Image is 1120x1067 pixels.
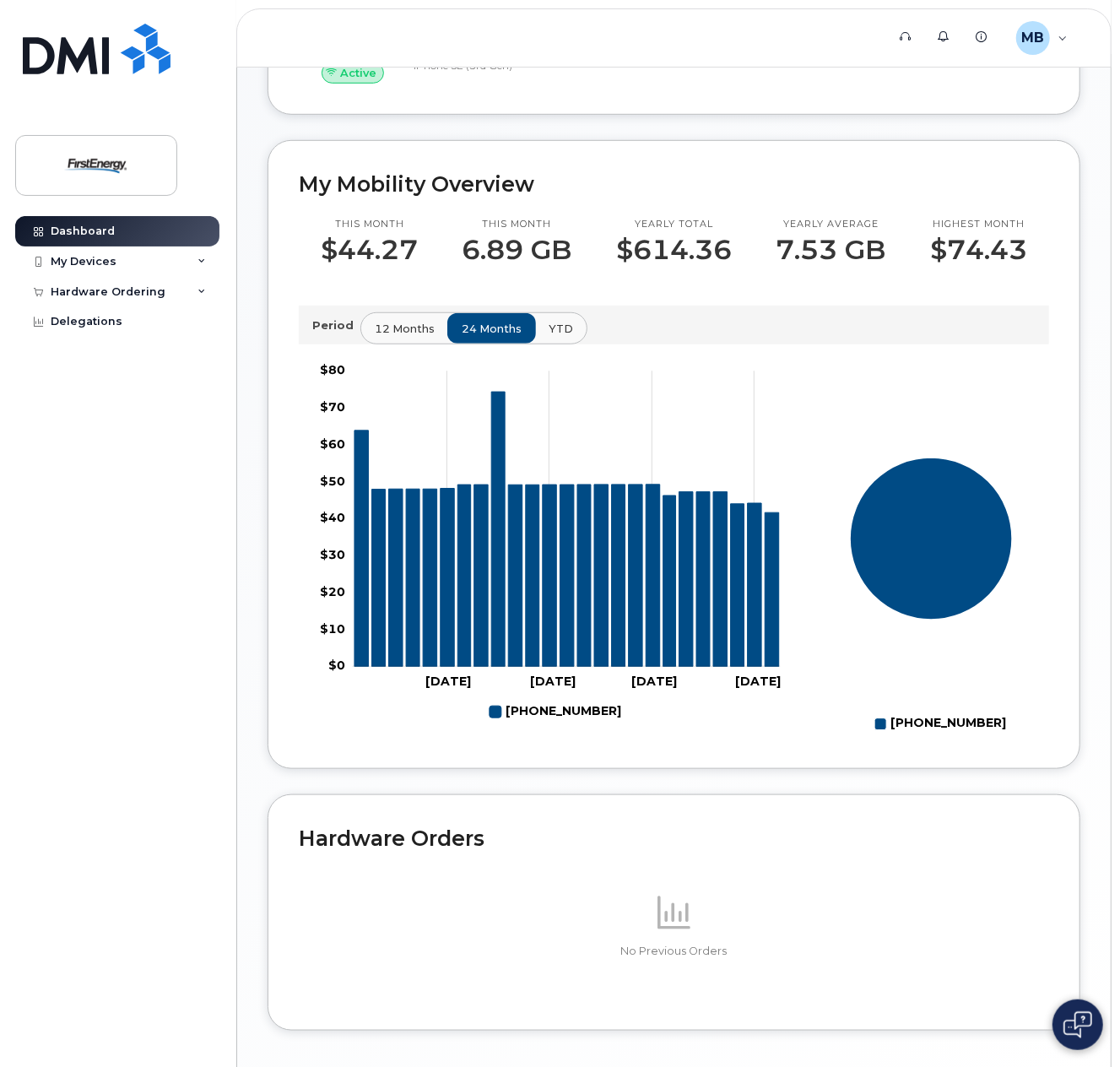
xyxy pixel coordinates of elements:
[320,399,345,414] tspan: $70
[320,621,345,636] tspan: $10
[299,171,1049,197] h2: My Mobility Overview
[776,235,885,265] p: 7.53 GB
[375,321,435,337] span: 12 months
[735,674,781,689] tspan: [DATE]
[850,458,1013,620] g: Series
[549,321,573,337] span: YTD
[930,218,1027,231] p: Highest month
[850,458,1013,739] g: Chart
[320,584,345,599] tspan: $20
[320,510,345,525] tspan: $40
[354,392,779,667] g: 330-571-3280
[874,711,1006,739] g: Legend
[530,674,576,689] tspan: [DATE]
[320,474,345,489] tspan: $50
[328,658,345,673] tspan: $0
[631,674,677,689] tspan: [DATE]
[321,218,418,231] p: This month
[320,547,345,562] tspan: $30
[463,235,572,265] p: 6.89 GB
[490,698,621,726] g: 330-571-3280
[321,235,418,265] p: $44.27
[299,944,1049,959] p: No Previous Orders
[320,362,781,725] g: Chart
[490,698,621,726] g: Legend
[776,218,885,231] p: Yearly average
[320,436,345,452] tspan: $60
[616,218,732,231] p: Yearly total
[1063,1011,1092,1038] img: Open chat
[320,362,345,377] tspan: $80
[312,317,360,333] p: Period
[463,218,572,231] p: This month
[930,235,1027,265] p: $74.43
[299,826,1049,851] h2: Hardware Orders
[616,235,732,265] p: $614.36
[1004,21,1079,55] div: Mark Backer
[340,65,376,81] span: Active
[1021,28,1044,48] span: MB
[426,674,472,689] tspan: [DATE]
